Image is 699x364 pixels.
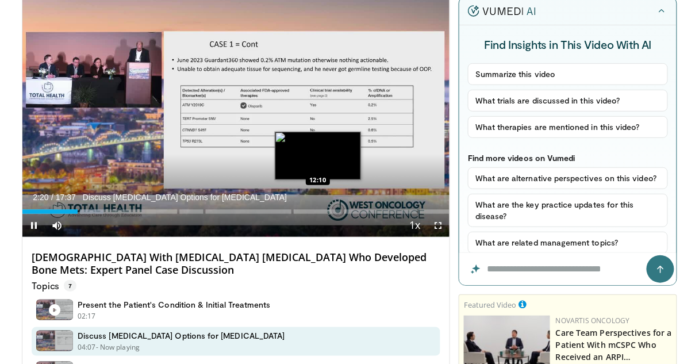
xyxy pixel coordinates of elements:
[45,214,68,237] button: Mute
[64,280,76,292] span: 7
[96,342,140,352] p: - Now playing
[32,280,76,292] p: Topics
[78,342,96,352] p: 04:07
[56,193,76,202] span: 17:37
[404,214,427,237] button: Playback Rate
[468,5,536,17] img: vumedi-ai-logo.v2.svg
[556,327,672,362] a: Care Team Perspectives for a Patient With mCSPC Who Received an ARPI…
[468,232,668,254] button: What are related management topics?
[459,253,677,285] input: Question for the AI
[83,192,287,202] span: Discuss [MEDICAL_DATA] Options for [MEDICAL_DATA]
[78,300,271,310] h4: Present the Patient's Condition & Initial Treatments
[78,331,285,341] h4: Discuss [MEDICAL_DATA] Options for [MEDICAL_DATA]
[468,167,668,189] button: What are alternative perspectives on this video?
[427,214,450,237] button: Fullscreen
[468,63,668,85] button: Summarize this video
[556,316,630,325] a: Novartis Oncology
[51,193,53,202] span: /
[468,90,668,112] button: What trials are discussed in this video?
[468,116,668,138] button: What therapies are mentioned in this video?
[78,311,96,321] p: 02:17
[464,300,516,310] small: Featured Video
[33,193,48,202] span: 2:20
[468,153,668,163] p: Find more videos on Vumedi
[275,132,361,180] img: image.jpeg
[468,194,668,227] button: What are the key practice updates for this disease?
[22,214,45,237] button: Pause
[468,37,668,52] h4: Find Insights in This Video With AI
[22,209,450,214] div: Progress Bar
[32,251,440,276] h4: [DEMOGRAPHIC_DATA] With [MEDICAL_DATA] [MEDICAL_DATA] Who Developed Bone Mets: Expert Panel Case ...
